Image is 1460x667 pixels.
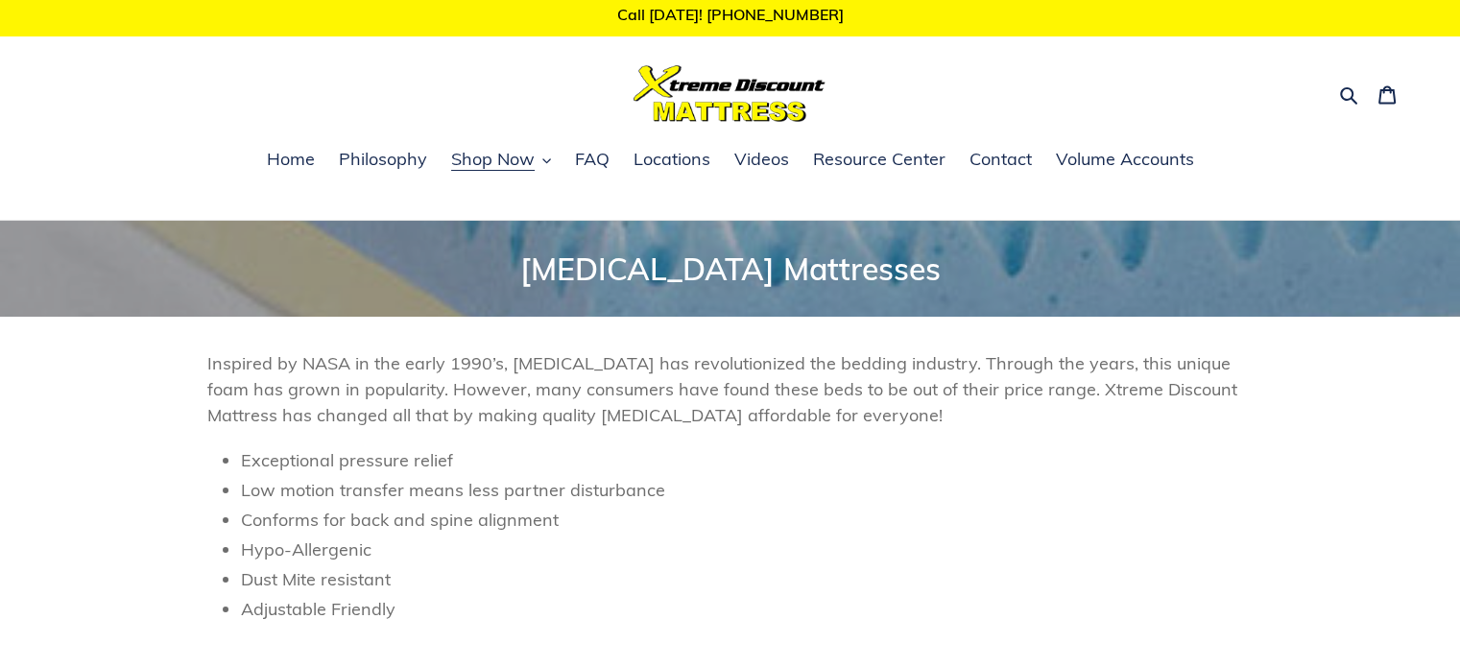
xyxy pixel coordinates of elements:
button: Shop Now [442,146,561,175]
span: Home [267,148,315,171]
li: Low motion transfer means less partner disturbance [241,477,1254,503]
a: Resource Center [803,146,955,175]
li: Conforms for back and spine alignment [241,507,1254,533]
span: Contact [969,148,1032,171]
li: Dust Mite resistant [241,566,1254,592]
a: Contact [960,146,1041,175]
span: Volume Accounts [1056,148,1194,171]
a: Volume Accounts [1046,146,1204,175]
span: Shop Now [451,148,535,171]
a: FAQ [565,146,619,175]
span: FAQ [575,148,610,171]
li: Exceptional pressure relief [241,447,1254,473]
span: Resource Center [813,148,945,171]
span: Locations [634,148,710,171]
li: Hypo-Allergenic [241,536,1254,562]
a: Home [257,146,324,175]
img: Xtreme Discount Mattress [634,65,826,122]
a: Philosophy [329,146,437,175]
a: Videos [725,146,799,175]
li: Adjustable Friendly [241,596,1254,622]
p: Inspired by NASA in the early 1990’s, [MEDICAL_DATA] has revolutionized the bedding industry. Thr... [207,350,1254,428]
span: Videos [734,148,789,171]
span: [MEDICAL_DATA] Mattresses [520,250,941,288]
span: Philosophy [339,148,427,171]
a: Locations [624,146,720,175]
